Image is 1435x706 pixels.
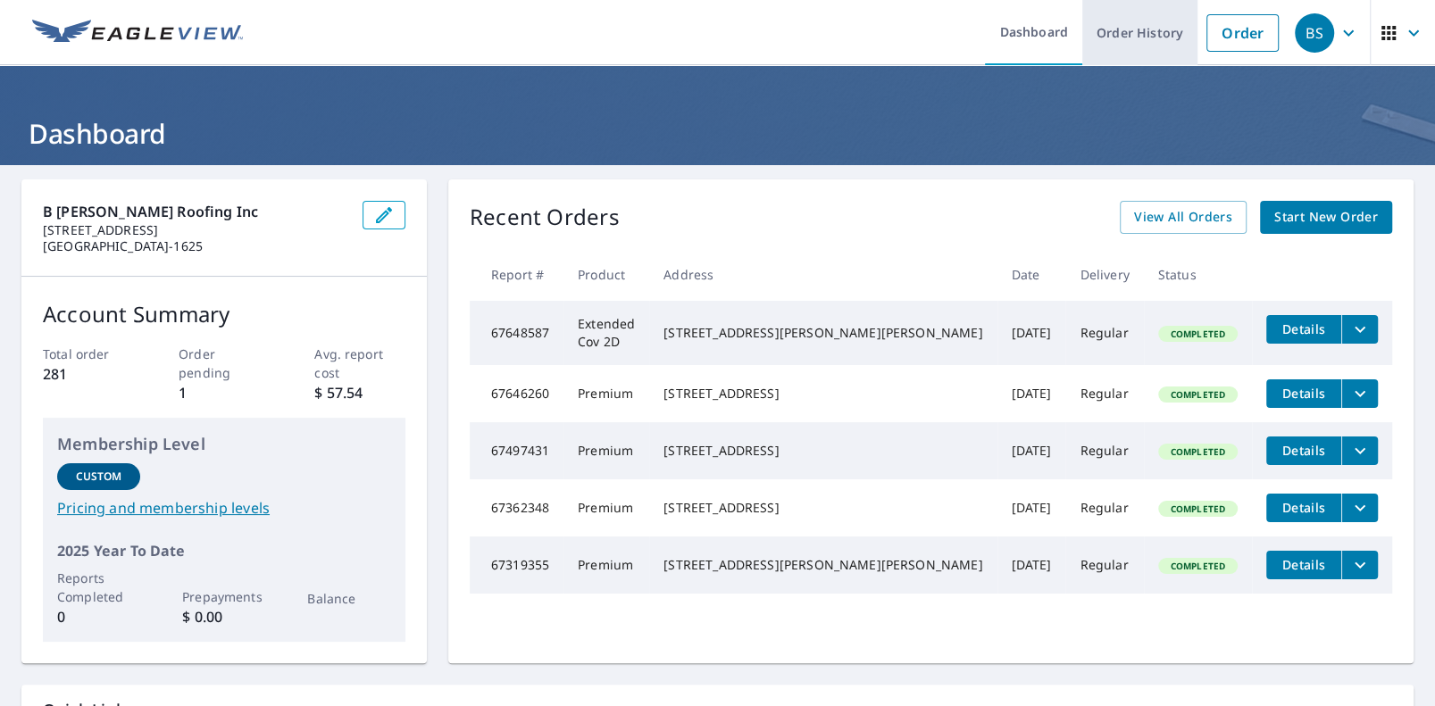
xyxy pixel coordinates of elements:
span: Details [1277,556,1331,573]
p: $ 57.54 [314,382,405,403]
td: [DATE] [997,301,1066,365]
p: Membership Level [57,432,391,456]
th: Date [997,248,1066,301]
p: 2025 Year To Date [57,540,391,561]
div: [STREET_ADDRESS] [663,499,982,517]
p: Recent Orders [470,201,620,234]
div: [STREET_ADDRESS] [663,385,982,403]
img: EV Logo [32,20,243,46]
p: 0 [57,606,140,627]
span: Details [1277,442,1331,459]
td: Regular [1065,479,1143,536]
td: Premium [563,479,649,536]
p: Total order [43,345,133,363]
span: Completed [1160,445,1236,458]
button: detailsBtn-67497431 [1266,436,1341,465]
span: Completed [1160,388,1236,401]
td: Premium [563,536,649,594]
td: Regular [1065,422,1143,479]
span: Completed [1160,328,1236,340]
td: Regular [1065,365,1143,422]
span: Details [1277,499,1331,516]
td: Regular [1065,536,1143,594]
td: [DATE] [997,422,1066,479]
h1: Dashboard [21,115,1414,152]
span: Details [1277,320,1331,337]
p: Order pending [179,345,269,382]
button: filesDropdownBtn-67648587 [1341,315,1378,344]
p: Custom [76,469,122,485]
span: Details [1277,385,1331,402]
button: detailsBtn-67319355 [1266,551,1341,579]
td: [DATE] [997,365,1066,422]
button: filesDropdownBtn-67362348 [1341,494,1378,522]
td: [DATE] [997,536,1066,594]
td: 67648587 [470,301,563,365]
td: 67362348 [470,479,563,536]
td: [DATE] [997,479,1066,536]
p: $ 0.00 [182,606,265,627]
button: detailsBtn-67648587 [1266,315,1341,344]
a: Order [1206,14,1279,52]
span: View All Orders [1134,206,1232,228]
a: View All Orders [1120,201,1247,234]
th: Delivery [1065,248,1143,301]
p: Prepayments [182,587,265,606]
p: [STREET_ADDRESS] [43,222,348,238]
button: detailsBtn-67362348 [1266,494,1341,522]
th: Status [1144,248,1252,301]
th: Report # [470,248,563,301]
p: [GEOGRAPHIC_DATA]-1625 [43,238,348,254]
div: [STREET_ADDRESS][PERSON_NAME][PERSON_NAME] [663,324,982,342]
td: 67497431 [470,422,563,479]
td: 67319355 [470,536,563,594]
div: [STREET_ADDRESS] [663,442,982,460]
button: detailsBtn-67646260 [1266,379,1341,408]
span: Completed [1160,560,1236,572]
button: filesDropdownBtn-67497431 [1341,436,1378,465]
button: filesDropdownBtn-67319355 [1341,551,1378,579]
p: Reports Completed [57,569,140,606]
div: BS [1295,13,1334,53]
td: Premium [563,365,649,422]
p: B [PERSON_NAME] Roofing Inc [43,201,348,222]
p: Avg. report cost [314,345,405,382]
td: 67646260 [470,365,563,422]
div: [STREET_ADDRESS][PERSON_NAME][PERSON_NAME] [663,556,982,574]
a: Pricing and membership levels [57,497,391,519]
span: Completed [1160,503,1236,515]
p: 281 [43,363,133,385]
th: Address [649,248,997,301]
td: Regular [1065,301,1143,365]
p: Account Summary [43,298,405,330]
span: Start New Order [1274,206,1378,228]
a: Start New Order [1260,201,1392,234]
p: Balance [307,589,390,608]
td: Extended Cov 2D [563,301,649,365]
td: Premium [563,422,649,479]
th: Product [563,248,649,301]
button: filesDropdownBtn-67646260 [1341,379,1378,408]
p: 1 [179,382,269,403]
